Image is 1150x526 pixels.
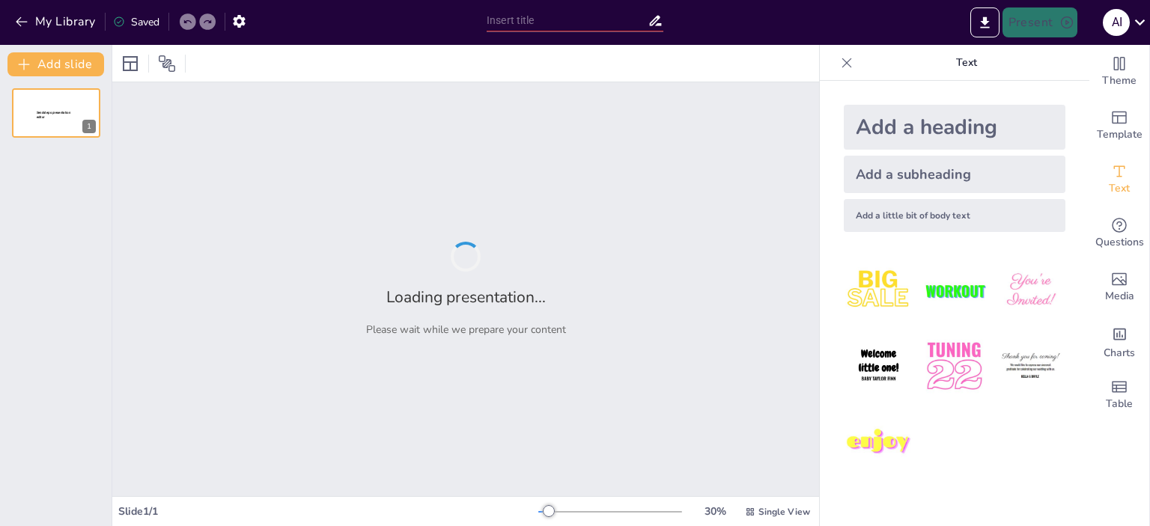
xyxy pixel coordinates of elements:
[1105,288,1134,305] span: Media
[919,256,989,325] img: 2.jpeg
[1089,45,1149,99] div: Change the overall theme
[758,506,810,518] span: Single View
[996,331,1065,401] img: 6.jpeg
[844,105,1065,150] div: Add a heading
[1109,180,1130,197] span: Text
[844,331,913,401] img: 4.jpeg
[37,111,70,119] span: Sendsteps presentation editor
[844,199,1065,232] div: Add a little bit of body text
[1089,260,1149,314] div: Add images, graphics, shapes or video
[844,156,1065,193] div: Add a subheading
[11,10,102,34] button: My Library
[844,256,913,325] img: 1.jpeg
[82,120,96,133] div: 1
[1089,314,1149,368] div: Add charts and graphs
[1089,207,1149,260] div: Get real-time input from your audience
[1097,126,1143,143] span: Template
[158,55,176,73] span: Position
[1102,73,1137,89] span: Theme
[919,331,989,401] img: 5.jpeg
[1104,345,1135,361] span: Charts
[1106,396,1133,412] span: Table
[12,88,100,138] div: 1
[1103,7,1130,37] button: A I
[844,408,913,477] img: 7.jpeg
[1003,7,1077,37] button: Present
[1095,234,1144,251] span: Questions
[859,45,1074,81] p: Text
[1089,153,1149,207] div: Add text boxes
[487,10,648,31] input: Insert title
[1089,368,1149,422] div: Add a table
[1089,99,1149,153] div: Add ready made slides
[118,504,538,519] div: Slide 1 / 1
[7,52,104,76] button: Add slide
[118,52,142,76] div: Layout
[1103,9,1130,36] div: A I
[113,15,159,29] div: Saved
[697,504,733,519] div: 30 %
[996,256,1065,325] img: 3.jpeg
[366,322,566,337] p: Please wait while we prepare your content
[970,7,1000,37] button: Export to PowerPoint
[386,287,546,308] h2: Loading presentation...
